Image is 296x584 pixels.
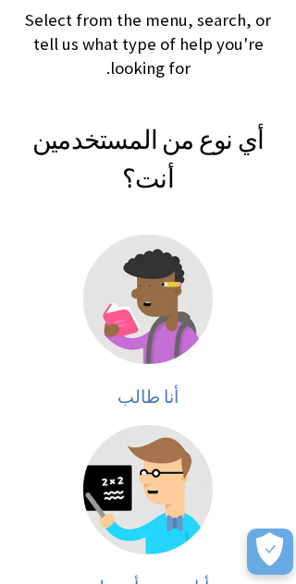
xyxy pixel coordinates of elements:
img: الطالب [83,235,213,364]
p: Select from the menu, search, or tell us what type of help you're looking for. [18,8,277,81]
a: الطالب أنا طالب [18,235,277,407]
button: فتح التفضيلات [247,529,293,575]
span: أنا طالب [117,386,179,408]
h2: أي نوع من المستخدمين أنت؟ [18,98,277,198]
img: المدرس [83,425,213,554]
